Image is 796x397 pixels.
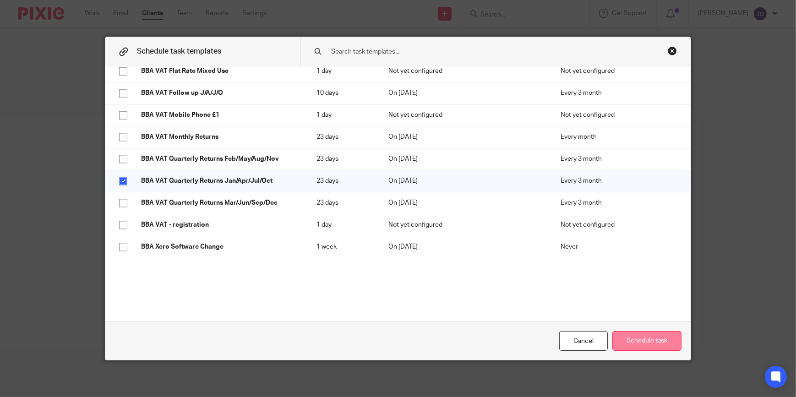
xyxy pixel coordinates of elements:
p: 23 days [316,176,370,185]
p: 23 days [316,198,370,207]
div: Cancel [559,331,608,351]
p: Not yet configured [561,66,677,76]
p: BBA VAT Monthly Returns [141,132,298,141]
p: BBA VAT Quarterly Returns Jan/Apr/Jul/Oct [141,176,298,185]
p: BBA Year End Accounts [141,264,298,273]
p: BBA VAT Quarterly Returns Mar/Jun/Sep/Dec [141,198,298,207]
p: BBA VAT Mobile Phone £1 [141,110,298,120]
p: BBA Xero Software Change [141,242,298,251]
p: 23 days [316,154,370,163]
p: Every 3 month [561,154,677,163]
span: Schedule task templates [137,48,221,55]
p: BBA VAT - registration [141,220,298,229]
p: 1 day [316,110,370,120]
p: On [DATE] [388,242,542,251]
p: Not yet configured [388,264,542,273]
p: Every month [561,132,677,141]
p: On [DATE] [388,176,542,185]
p: 1 week [316,242,370,251]
p: 1 day [316,220,370,229]
button: Schedule task [612,331,682,351]
p: 1 day [316,66,370,76]
p: Every 3 month [561,88,677,98]
p: Every 3 month [561,198,677,207]
p: On [DATE] [388,154,542,163]
p: On [DATE] [388,198,542,207]
p: On [DATE] [388,88,542,98]
p: 23 days [316,132,370,141]
p: BBA VAT Quarterly Returns Feb/May/Aug/Nov [141,154,298,163]
p: Not yet configured [388,66,542,76]
p: Never [561,242,677,251]
p: 10 days [316,88,370,98]
p: BBA VAT Flat Rate Mixed Use [141,66,298,76]
input: Search task templates... [330,47,632,57]
p: 1 day [316,264,370,273]
p: Every 3 month [561,176,677,185]
p: Not yet configured [561,264,677,273]
div: Close this dialog window [668,46,677,55]
p: Not yet configured [388,110,542,120]
p: Not yet configured [561,110,677,120]
p: Not yet configured [388,220,542,229]
p: BBA VAT Follow up J/A/J/O [141,88,298,98]
p: Not yet configured [561,220,677,229]
p: On [DATE] [388,132,542,141]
